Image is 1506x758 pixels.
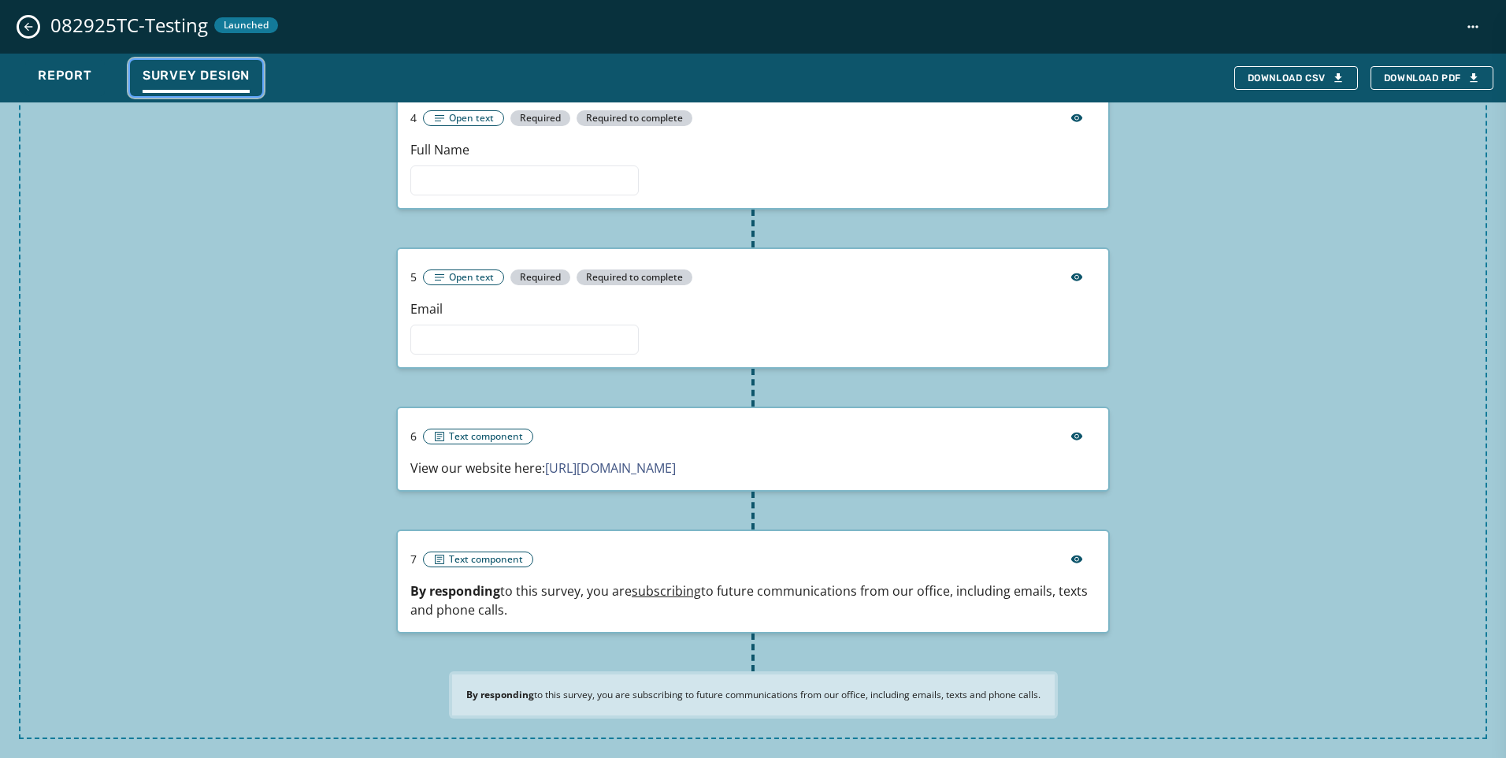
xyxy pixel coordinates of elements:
[449,430,523,443] span: Text component
[410,582,500,600] strong: By responding
[1384,72,1480,84] span: Download PDF
[13,13,514,39] body: Rich Text Area
[38,68,92,84] span: Report
[410,582,1096,619] p: to this survey, you are to future communications from our office, including emails, texts and pho...
[577,110,692,126] span: Required to complete
[130,60,262,96] button: Survey Design
[410,269,417,285] span: 5
[449,112,494,124] span: Open text
[1248,72,1345,84] div: Download CSV
[510,269,570,285] span: Required
[410,459,1096,477] p: View our website here:
[466,689,1040,701] footer: to this survey, you are subscribing to future communications from our office, including emails, t...
[410,429,417,444] span: 6
[466,688,534,701] strong: By responding
[449,271,494,284] span: Open text
[143,68,250,84] span: Survey Design
[410,552,417,567] span: 7
[224,19,269,32] span: Launched
[410,110,417,126] span: 4
[1234,66,1358,90] button: Download CSV
[410,140,1096,159] p: Full Name
[577,269,692,285] span: Required to complete
[632,582,701,600] span: subscribing
[50,13,208,38] span: 082925TC-Testing
[545,459,676,477] a: [URL][DOMAIN_NAME]
[1371,66,1493,90] button: Download PDF
[410,299,1096,318] p: Email
[25,60,105,96] button: Report
[449,553,523,566] span: Text component
[510,110,570,126] span: Required
[13,13,514,30] body: Rich Text Area
[1459,13,1487,41] button: 082925TC-Testing action menu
